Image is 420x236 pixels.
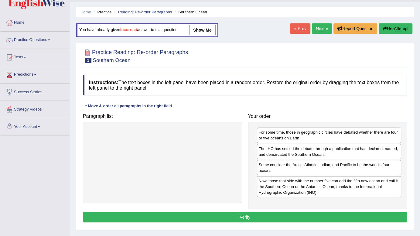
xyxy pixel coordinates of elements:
[257,144,401,159] div: The IHO has settled the debate through a publication that has declared, named, and demarcated the...
[257,176,401,197] div: Now, those that side with the number five can add the fifth new ocean and call it the Southern Oc...
[83,75,407,95] h4: The text boxes in the left panel have been placed in a random order. Restore the original order b...
[290,23,310,34] a: « Prev
[89,80,118,85] b: Instructions:
[0,66,70,81] a: Predictions
[173,9,207,15] li: Southern Ocean
[0,32,70,47] a: Practice Questions
[379,23,412,34] button: Re-Attempt
[85,58,91,63] span: 1
[80,10,91,14] a: Home
[120,28,137,32] b: incorrect
[76,23,218,37] div: You have already given answer to this question
[312,23,332,34] a: Next »
[333,23,377,34] button: Report Question
[0,118,70,133] a: Your Account
[257,160,401,175] div: Some consider the Arctic, Atlantic, Indian, and Pacific to be the world's four oceans.
[0,101,70,116] a: Strategy Videos
[118,10,172,14] a: Reading: Re-order Paragraphs
[257,128,401,143] div: For some time, those in geographic circles have debated whether there are four or five oceans on ...
[83,212,407,222] button: Verify
[93,57,131,63] small: Southern Ocean
[92,9,111,15] li: Practice
[83,103,174,109] div: * Move & order all paragraphs in the right field
[83,48,188,63] h2: Practice Reading: Re-order Paragraphs
[0,14,70,29] a: Home
[0,49,70,64] a: Tests
[189,25,216,35] a: show me
[0,84,70,99] a: Success Stories
[248,114,407,119] h4: Your order
[83,114,242,119] h4: Paragraph list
